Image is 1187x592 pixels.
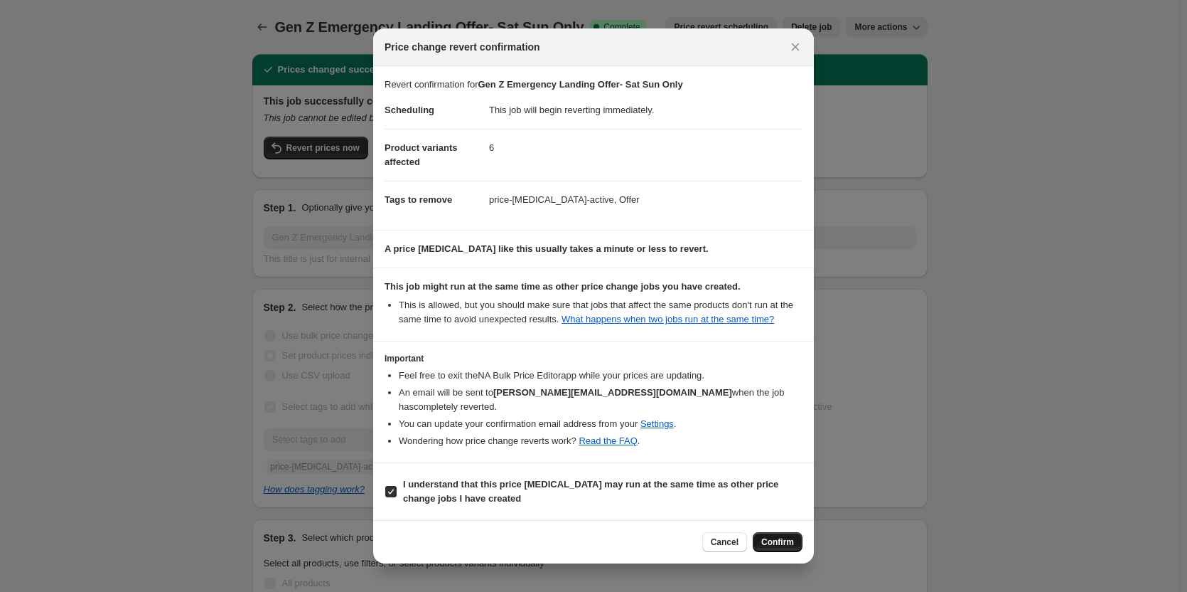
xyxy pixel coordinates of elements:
li: Feel free to exit the NA Bulk Price Editor app while your prices are updating. [399,369,802,383]
li: You can update your confirmation email address from your . [399,417,802,431]
span: Price change revert confirmation [385,40,540,54]
button: Cancel [702,532,747,552]
b: I understand that this price [MEDICAL_DATA] may run at the same time as other price change jobs I... [403,479,778,504]
p: Revert confirmation for [385,78,802,92]
a: Read the FAQ [579,435,637,446]
b: A price [MEDICAL_DATA] like this usually takes a minute or less to revert. [385,243,709,254]
a: Settings [640,418,674,429]
span: Product variants affected [385,142,458,167]
b: Gen Z Emergency Landing Offer- Sat Sun Only [478,79,683,90]
li: An email will be sent to when the job has completely reverted . [399,386,802,414]
h3: Important [385,353,802,364]
span: Tags to remove [385,194,452,205]
dd: 6 [489,129,802,166]
span: Scheduling [385,105,434,115]
button: Close [785,37,805,57]
li: This is allowed, but you should make sure that jobs that affect the same products don ' t run at ... [399,298,802,327]
span: Confirm [761,536,794,548]
dd: price-[MEDICAL_DATA]-active, Offer [489,181,802,218]
span: Cancel [711,536,738,548]
b: This job might run at the same time as other price change jobs you have created. [385,281,741,292]
a: What happens when two jobs run at the same time? [562,314,774,324]
b: [PERSON_NAME][EMAIL_ADDRESS][DOMAIN_NAME] [493,387,732,398]
button: Confirm [753,532,802,552]
dd: This job will begin reverting immediately. [489,92,802,129]
li: Wondering how price change reverts work? . [399,434,802,448]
